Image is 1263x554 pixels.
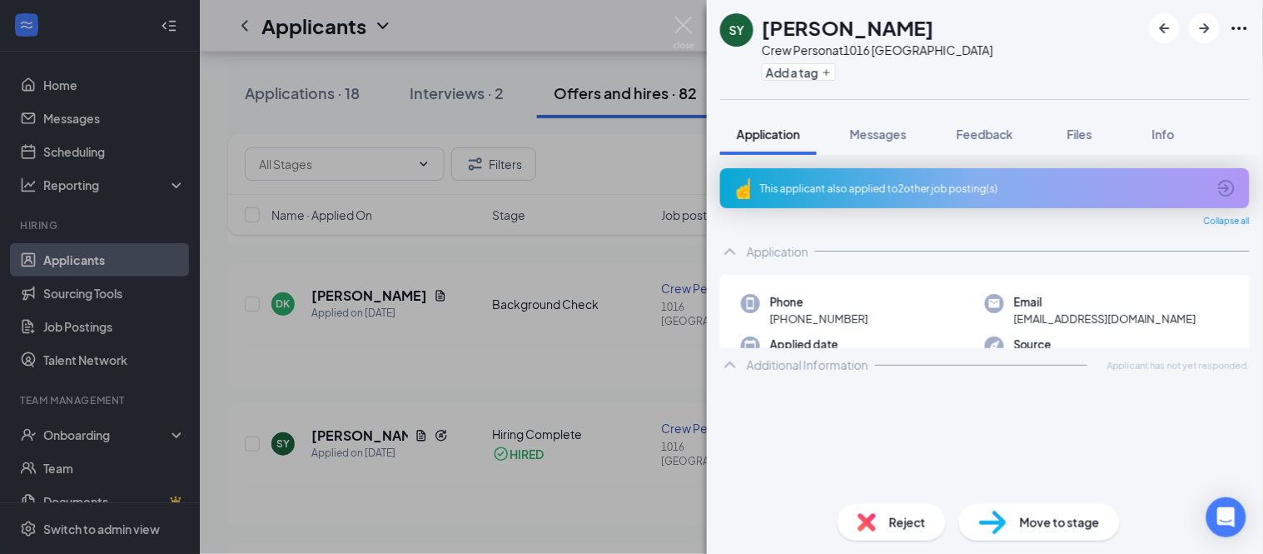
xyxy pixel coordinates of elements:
span: Application [737,127,800,142]
svg: ArrowCircle [1216,178,1236,198]
span: [EMAIL_ADDRESS][DOMAIN_NAME] [1014,311,1196,327]
div: Crew Person at 1016 [GEOGRAPHIC_DATA] [762,42,993,58]
span: Reject [889,513,926,532]
span: Feedback [957,127,1013,142]
svg: Ellipses [1230,18,1250,38]
div: SY [729,22,744,38]
button: PlusAdd a tag [762,63,836,81]
svg: ArrowRight [1195,18,1215,38]
span: Email [1014,294,1196,311]
span: Move to stage [1020,513,1100,532]
span: Applied date [770,337,838,353]
div: Additional Information [747,357,868,373]
svg: Plus [822,67,832,77]
span: Info [1152,127,1175,142]
svg: ArrowLeftNew [1155,18,1175,38]
span: Source [1014,337,1052,353]
span: [PHONE_NUMBER] [770,311,868,327]
svg: ChevronUp [720,355,740,375]
h1: [PERSON_NAME] [762,13,934,42]
button: ArrowLeftNew [1150,13,1180,43]
span: Collapse all [1204,215,1250,228]
div: This applicant also applied to 2 other job posting(s) [760,182,1206,196]
svg: ChevronUp [720,242,740,262]
span: Files [1067,127,1092,142]
button: ArrowRight [1190,13,1220,43]
span: Messages [850,127,907,142]
span: Phone [770,294,868,311]
div: Open Intercom Messenger [1206,497,1246,537]
span: Applicant has not yet responded. [1107,358,1250,372]
div: Application [747,243,808,260]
